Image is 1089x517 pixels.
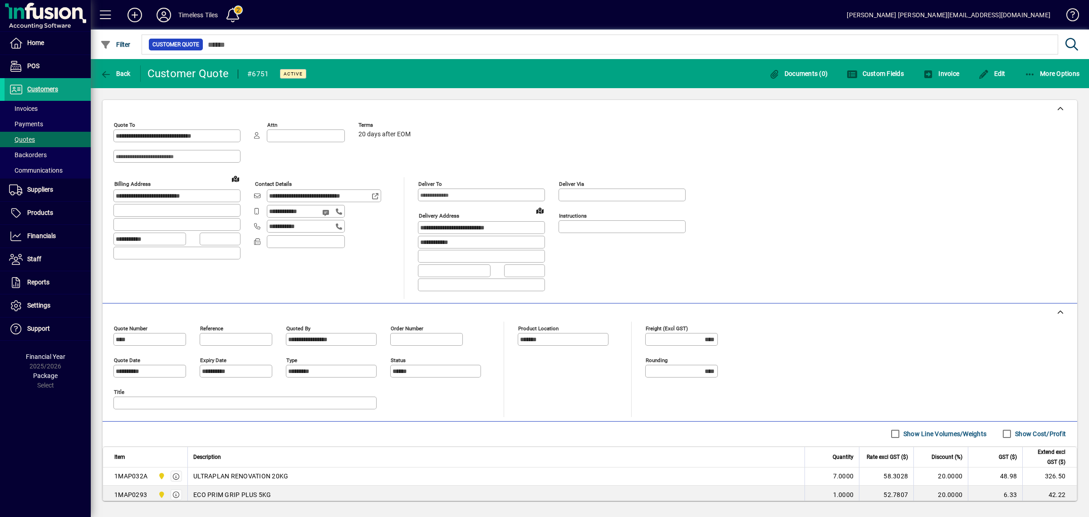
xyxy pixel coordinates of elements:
[114,490,147,499] div: 1MAP0293
[5,271,91,294] a: Reports
[27,209,53,216] span: Products
[867,452,908,462] span: Rate excl GST ($)
[114,325,147,331] mat-label: Quote number
[120,7,149,23] button: Add
[5,132,91,147] a: Quotes
[100,70,131,77] span: Back
[5,225,91,248] a: Financials
[91,65,141,82] app-page-header-button: Back
[114,472,147,481] div: 1MAP032A
[267,122,277,128] mat-label: Attn
[149,7,178,23] button: Profile
[100,41,131,48] span: Filter
[33,372,58,379] span: Package
[418,181,442,187] mat-label: Deliver To
[9,136,35,143] span: Quotes
[286,325,310,331] mat-label: Quoted by
[286,357,297,363] mat-label: Type
[518,325,559,331] mat-label: Product location
[114,357,140,363] mat-label: Quote date
[1022,65,1082,82] button: More Options
[27,85,58,93] span: Customers
[921,65,961,82] button: Invoice
[391,325,423,331] mat-label: Order number
[913,467,968,486] td: 20.0000
[98,36,133,53] button: Filter
[5,248,91,271] a: Staff
[646,357,667,363] mat-label: Rounding
[913,486,968,504] td: 20.0000
[5,202,91,224] a: Products
[1060,2,1078,31] a: Knowledge Base
[98,65,133,82] button: Back
[9,167,63,174] span: Communications
[1022,467,1077,486] td: 326.50
[978,70,1006,77] span: Edit
[27,186,53,193] span: Suppliers
[193,452,221,462] span: Description
[200,325,223,331] mat-label: Reference
[847,8,1050,22] div: [PERSON_NAME] [PERSON_NAME][EMAIL_ADDRESS][DOMAIN_NAME]
[5,32,91,55] a: Home
[5,147,91,163] a: Backorders
[27,302,50,309] span: Settings
[114,388,124,395] mat-label: Title
[559,213,587,219] mat-label: Instructions
[1013,429,1066,438] label: Show Cost/Profit
[193,490,271,499] span: ECO PRIM GRIP PLUS 5KG
[156,471,166,481] span: Dunedin
[391,357,406,363] mat-label: Status
[284,71,303,77] span: Active
[1025,70,1080,77] span: More Options
[27,255,41,263] span: Staff
[358,122,413,128] span: Terms
[5,116,91,132] a: Payments
[833,452,854,462] span: Quantity
[200,357,226,363] mat-label: Expiry date
[27,62,39,70] span: POS
[247,67,269,81] div: #6751
[646,325,688,331] mat-label: Freight (excl GST)
[968,486,1022,504] td: 6.33
[114,122,135,128] mat-label: Quote To
[968,467,1022,486] td: 48.98
[769,70,828,77] span: Documents (0)
[9,105,38,112] span: Invoices
[976,65,1008,82] button: Edit
[833,490,854,499] span: 1.0000
[5,163,91,178] a: Communications
[27,325,50,332] span: Support
[358,131,411,138] span: 20 days after EOM
[27,39,44,46] span: Home
[1028,447,1065,467] span: Extend excl GST ($)
[833,472,854,481] span: 7.0000
[114,452,125,462] span: Item
[5,294,91,317] a: Settings
[999,452,1017,462] span: GST ($)
[533,203,547,218] a: View on map
[5,179,91,201] a: Suppliers
[147,66,229,81] div: Customer Quote
[27,232,56,239] span: Financials
[847,70,904,77] span: Custom Fields
[26,353,65,360] span: Financial Year
[9,151,47,159] span: Backorders
[1022,486,1077,504] td: 42.22
[316,202,338,224] button: Send SMS
[152,40,199,49] span: Customer Quote
[156,490,166,500] span: Dunedin
[5,101,91,116] a: Invoices
[5,55,91,78] a: POS
[178,8,218,22] div: Timeless Tiles
[559,181,584,187] mat-label: Deliver via
[5,318,91,340] a: Support
[865,490,908,499] div: 52.7807
[27,278,49,286] span: Reports
[923,70,959,77] span: Invoice
[228,171,243,186] a: View on map
[865,472,908,481] div: 58.3028
[932,452,962,462] span: Discount (%)
[9,120,43,128] span: Payments
[902,429,986,438] label: Show Line Volumes/Weights
[766,65,830,82] button: Documents (0)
